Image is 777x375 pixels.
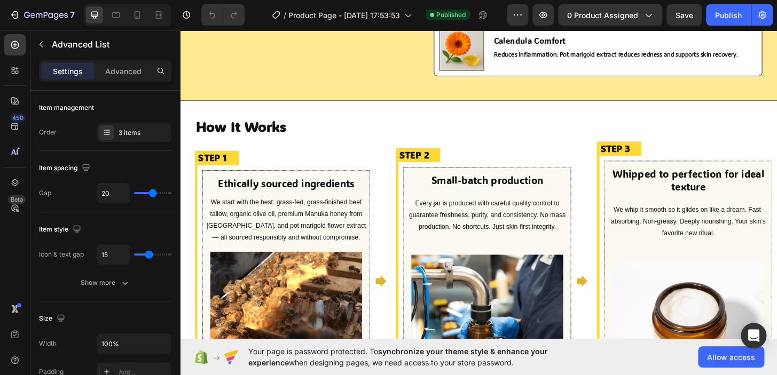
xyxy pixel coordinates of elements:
[456,148,635,178] h2: Whipped to perfection for ideal texture
[53,66,83,77] p: Settings
[715,10,742,21] div: Publish
[436,10,466,20] span: Published
[70,9,75,21] p: 7
[39,127,57,137] div: Order
[246,181,414,219] p: Every jar is produced with careful quality control to guarantee freshness, purity, and consistenc...
[8,195,26,204] div: Beta
[676,11,693,20] span: Save
[39,188,51,198] div: Gap
[706,4,751,26] button: Publish
[698,346,764,368] button: Allow access
[201,4,245,26] div: Undo/Redo
[105,66,142,77] p: Advanced
[248,347,548,367] span: synchronize your theme style & enhance your experience
[39,161,92,175] div: Item spacing
[741,323,766,348] div: Open Intercom Messenger
[336,7,600,20] h2: Calendula Comfort
[39,222,83,237] div: Item style
[248,346,590,368] span: Your page is password protected. To when designing pages, we need access to your store password.
[666,4,702,26] button: Save
[39,273,171,292] button: Show more
[119,128,169,138] div: 3 items
[461,188,630,226] p: We whip it smooth so it glides on like a dream. Fast-absorbing. Non-greasy. Deeply nourishing. Yo...
[81,277,130,288] div: Show more
[284,10,286,21] span: /
[97,183,129,203] input: Auto
[16,94,625,116] h2: How It Works
[52,38,167,51] p: Advanced List
[25,158,203,174] h2: Ethically sourced ingredients
[240,155,419,171] h2: Small-batch production
[558,4,662,26] button: 0 product assigned
[707,352,755,363] span: Allow access
[19,131,64,147] h2: STEP 1
[39,250,84,259] div: Icon & text gap
[10,114,26,122] div: 450
[97,245,129,264] input: Auto
[234,128,279,143] h2: STEP 2
[4,4,80,26] button: 7
[39,103,94,113] div: Item management
[450,121,495,137] h2: STEP 3
[26,180,202,230] p: We start with the best: grass-fed, grass-finished beef tallow, organic olive oil, premium Manuka ...
[39,312,67,326] div: Size
[337,23,599,32] strong: Reduces Inflammation: Pot marigold extract reduces redness and supports skin recovery.
[97,334,171,353] input: Auto
[39,339,57,348] div: Width
[180,29,777,340] iframe: Design area
[288,10,400,21] span: Product Page - [DATE] 17:53:53
[567,10,638,21] span: 0 product assigned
